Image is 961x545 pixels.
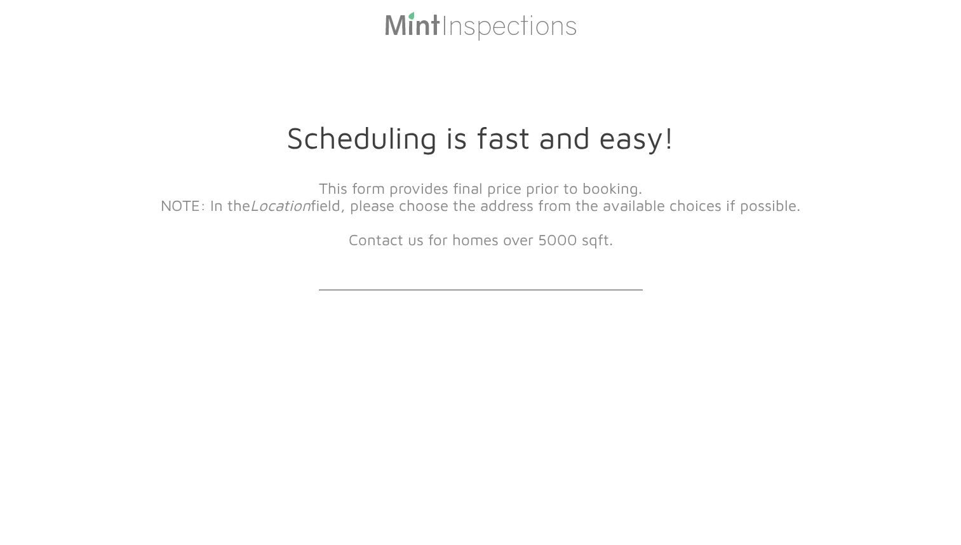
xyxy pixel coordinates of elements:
font: This form provides final price prior to booking. [319,179,642,197]
div: ​ [157,165,805,277]
em: Location [250,196,311,214]
img: Mint Inspections [384,10,577,41]
font: NOTE: In the field, please choose the address from the available choices if possible. ​Contact us... [161,196,800,248]
font: Scheduling is fast and easy! [286,119,675,155]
